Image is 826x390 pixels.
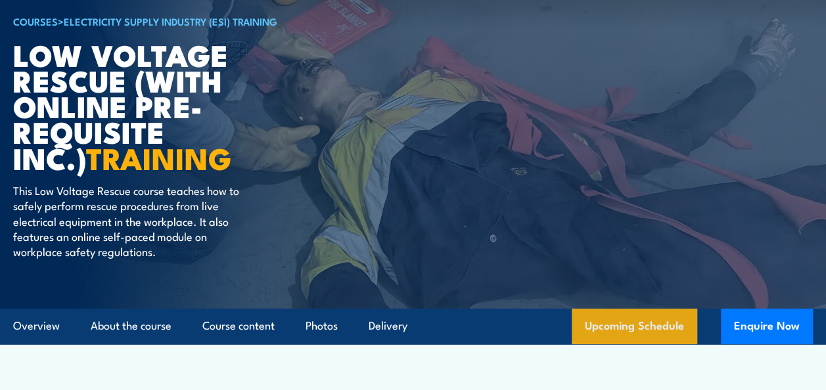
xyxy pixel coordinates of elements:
a: Upcoming Schedule [572,309,697,344]
p: This Low Voltage Rescue course teaches how to safely perform rescue procedures from live electric... [13,183,253,259]
a: Photos [306,309,338,343]
h1: Low Voltage Rescue (with online Pre-requisite inc.) [13,41,338,170]
strong: TRAINING [86,135,232,180]
h6: > [13,13,338,29]
a: Delivery [369,309,407,343]
a: Overview [13,309,60,343]
a: Electricity Supply Industry (ESI) Training [64,14,277,28]
button: Enquire Now [721,309,813,344]
a: Course content [202,309,275,343]
a: COURSES [13,14,58,28]
a: About the course [91,309,172,343]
